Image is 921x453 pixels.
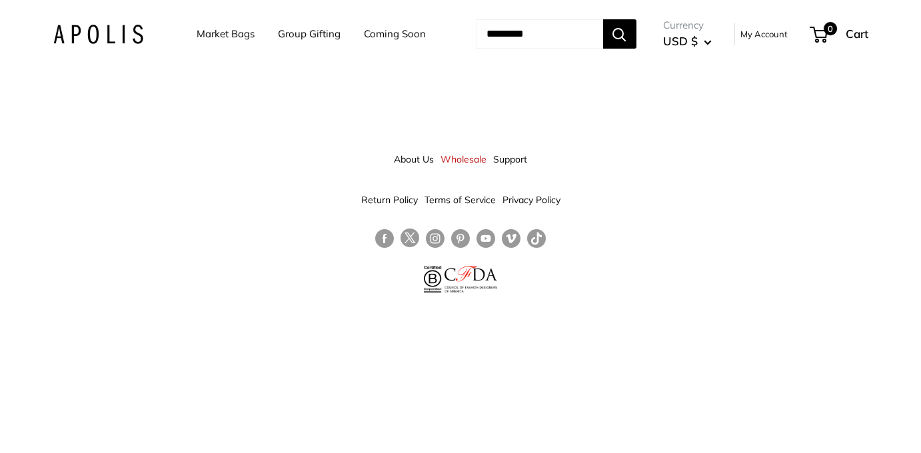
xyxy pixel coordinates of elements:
a: Wholesale [441,147,486,171]
img: Apolis [53,25,143,44]
a: Coming Soon [364,25,426,43]
a: 0 Cart [811,23,868,45]
a: Follow us on Pinterest [451,228,470,248]
img: Council of Fashion Designers of America Member [445,266,497,292]
span: Currency [663,16,712,35]
a: Follow us on Vimeo [502,228,520,248]
a: Follow us on Facebook [375,228,394,248]
a: Follow us on Tumblr [527,228,546,248]
span: Cart [846,27,868,41]
a: Follow us on Twitter [401,228,419,252]
a: Return Policy [361,188,418,212]
a: Market Bags [197,25,255,43]
a: About Us [394,147,434,171]
a: Support [493,147,527,171]
a: Follow us on Instagram [426,228,445,248]
a: Privacy Policy [502,188,560,212]
a: Follow us on YouTube [476,228,495,248]
a: My Account [740,26,788,42]
span: USD $ [663,34,698,48]
a: Group Gifting [278,25,341,43]
input: Search... [476,19,603,49]
button: Search [603,19,636,49]
span: 0 [823,22,836,35]
a: Terms of Service [425,188,496,212]
button: USD $ [663,31,712,52]
img: Certified B Corporation [424,266,442,292]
